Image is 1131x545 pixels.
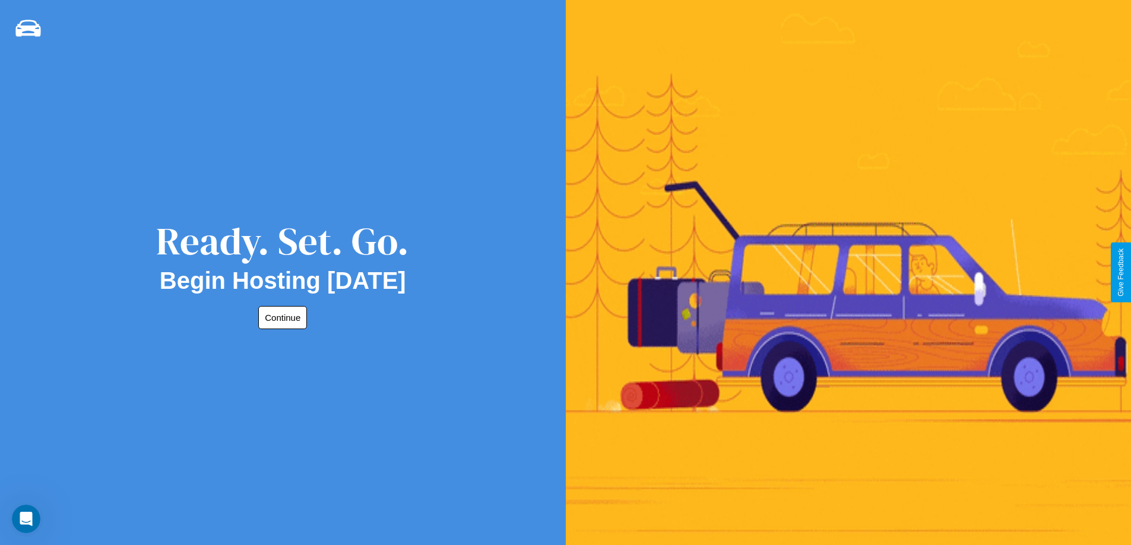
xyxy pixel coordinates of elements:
div: Give Feedback [1117,248,1125,297]
h2: Begin Hosting [DATE] [160,267,406,294]
button: Continue [258,306,307,329]
iframe: Intercom live chat [12,505,40,533]
div: Ready. Set. Go. [156,215,409,267]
